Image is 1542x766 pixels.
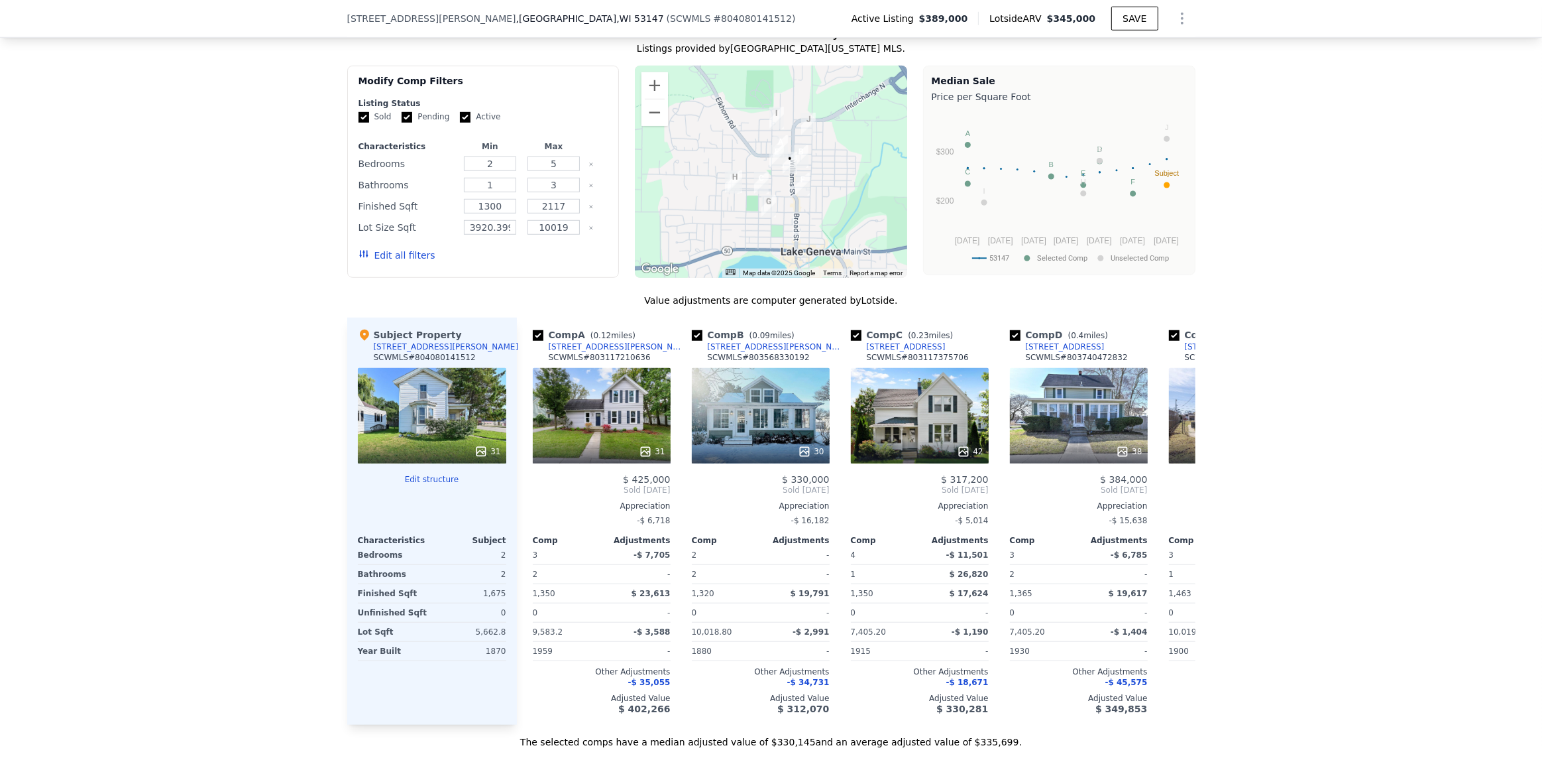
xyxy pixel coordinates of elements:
[761,195,776,218] div: 434 Madison St
[358,176,456,194] div: Bathrooms
[692,550,697,560] span: 2
[794,145,808,168] div: 734 Henry St
[752,331,770,340] span: 0.09
[1169,693,1307,704] div: Adjusted Value
[708,342,846,352] div: [STREET_ADDRESS][PERSON_NAME]
[358,155,456,173] div: Bedrooms
[777,704,829,714] span: $ 312,070
[602,535,671,546] div: Adjustments
[588,225,594,231] button: Clear
[402,111,449,123] label: Pending
[761,535,830,546] div: Adjustments
[435,584,506,603] div: 1,675
[801,113,816,135] div: 1192 Center St
[946,550,989,560] span: -$ 11,501
[1169,565,1235,584] div: 1
[950,570,989,579] span: $ 26,820
[692,485,830,495] span: Sold [DATE]
[1169,342,1323,352] a: [STREET_ADDRESS][PERSON_NAME]
[1047,13,1096,24] span: $345,000
[358,111,392,123] label: Sold
[851,608,856,617] span: 0
[594,331,612,340] span: 0.12
[461,141,519,152] div: Min
[585,331,641,340] span: ( miles)
[374,342,519,352] div: [STREET_ADDRESS][PERSON_NAME]
[549,352,651,363] div: SCWMLS # 803117210636
[1010,667,1148,677] div: Other Adjustments
[435,642,506,661] div: 1870
[588,204,594,210] button: Clear
[533,485,671,495] span: Sold [DATE]
[604,565,671,584] div: -
[941,474,988,485] span: $ 317,200
[932,106,1187,272] svg: A chart.
[851,667,989,677] div: Other Adjustments
[782,474,829,485] span: $ 330,000
[922,604,989,622] div: -
[549,342,687,352] div: [STREET_ADDRESS][PERSON_NAME]
[1010,642,1076,661] div: 1930
[955,516,988,525] span: -$ 5,014
[358,197,456,216] div: Finished Sqft
[641,72,668,99] button: Zoom in
[374,352,476,363] div: SCWMLS # 804080141512
[347,12,516,25] span: [STREET_ADDRESS][PERSON_NAME]
[773,135,788,158] div: 938 George St
[533,589,555,598] span: 1,350
[851,501,989,511] div: Appreciation
[533,342,687,352] a: [STREET_ADDRESS][PERSON_NAME]
[1169,328,1272,342] div: Comp E
[769,145,784,168] div: 950 Henry St
[692,608,697,617] span: 0
[936,148,954,157] text: $300
[726,269,735,275] button: Keyboard shortcuts
[763,604,830,622] div: -
[533,667,671,677] div: Other Adjustments
[692,667,830,677] div: Other Adjustments
[850,269,903,277] a: Report a map error
[1169,608,1174,617] span: 0
[1111,627,1147,637] span: -$ 1,404
[1169,501,1307,511] div: Appreciation
[1010,589,1032,598] span: 1,365
[639,445,665,458] div: 31
[983,187,985,195] text: I
[1120,236,1145,245] text: [DATE]
[1111,254,1169,263] text: Unselected Comp
[1081,565,1148,584] div: -
[911,331,929,340] span: 0.23
[1100,474,1147,485] span: $ 384,000
[628,678,671,687] span: -$ 35,055
[920,535,989,546] div: Adjustments
[641,99,668,126] button: Zoom out
[851,328,959,342] div: Comp C
[474,445,500,458] div: 31
[1154,170,1179,178] text: Subject
[852,12,919,25] span: Active Listing
[754,172,769,194] div: 1030 Park Row STREET
[358,98,608,109] div: Listing Status
[1169,485,1307,495] span: Sold [DATE]
[1081,169,1085,177] text: E
[851,485,989,495] span: Sold [DATE]
[851,589,873,598] span: 1,350
[1081,642,1148,661] div: -
[633,550,670,560] span: -$ 7,705
[952,627,988,637] span: -$ 1,190
[1169,5,1195,32] button: Show Options
[919,12,968,25] span: $389,000
[1185,352,1287,363] div: SCWMLS # 803691080944
[692,501,830,511] div: Appreciation
[692,565,758,584] div: 2
[533,642,599,661] div: 1959
[957,445,983,458] div: 42
[358,249,435,262] button: Edit all filters
[1026,342,1105,352] div: [STREET_ADDRESS]
[667,12,796,25] div: ( )
[713,13,792,24] span: # 804080141512
[402,112,412,123] input: Pending
[1048,161,1053,169] text: B
[1010,627,1045,637] span: 7,405.20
